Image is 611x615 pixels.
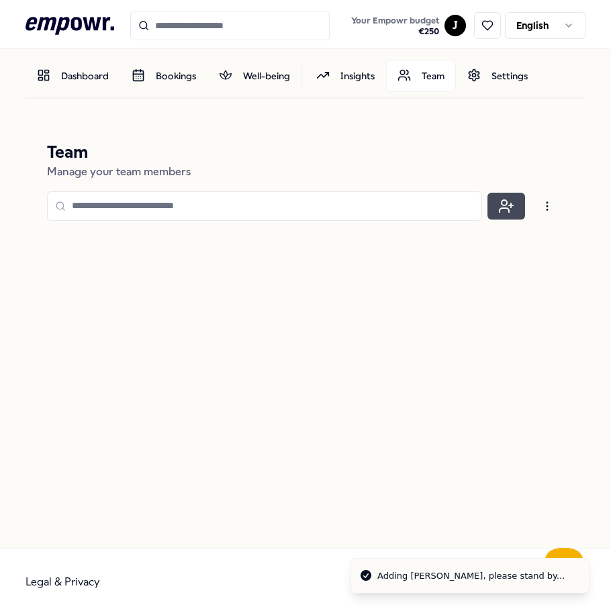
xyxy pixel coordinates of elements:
a: Your Empowr budget€250 [346,11,444,40]
a: Insights [305,60,386,92]
a: Legal & Privacy [26,575,100,588]
span: Your Empowr budget [351,15,439,26]
a: Dashboard [26,60,120,92]
a: Well-being [207,60,301,92]
input: Search for products, categories or subcategories [130,11,330,40]
span: Manage your team members [47,165,191,178]
p: Team [47,142,564,163]
button: J [444,15,466,36]
span: € 250 [351,26,439,37]
a: Bookings [120,60,207,92]
a: Settings [456,60,539,92]
button: Your Empowr budget€250 [348,13,442,40]
a: Team [386,60,456,92]
button: Open menu [530,193,564,220]
div: Adding [PERSON_NAME], please stand by... [377,569,565,583]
